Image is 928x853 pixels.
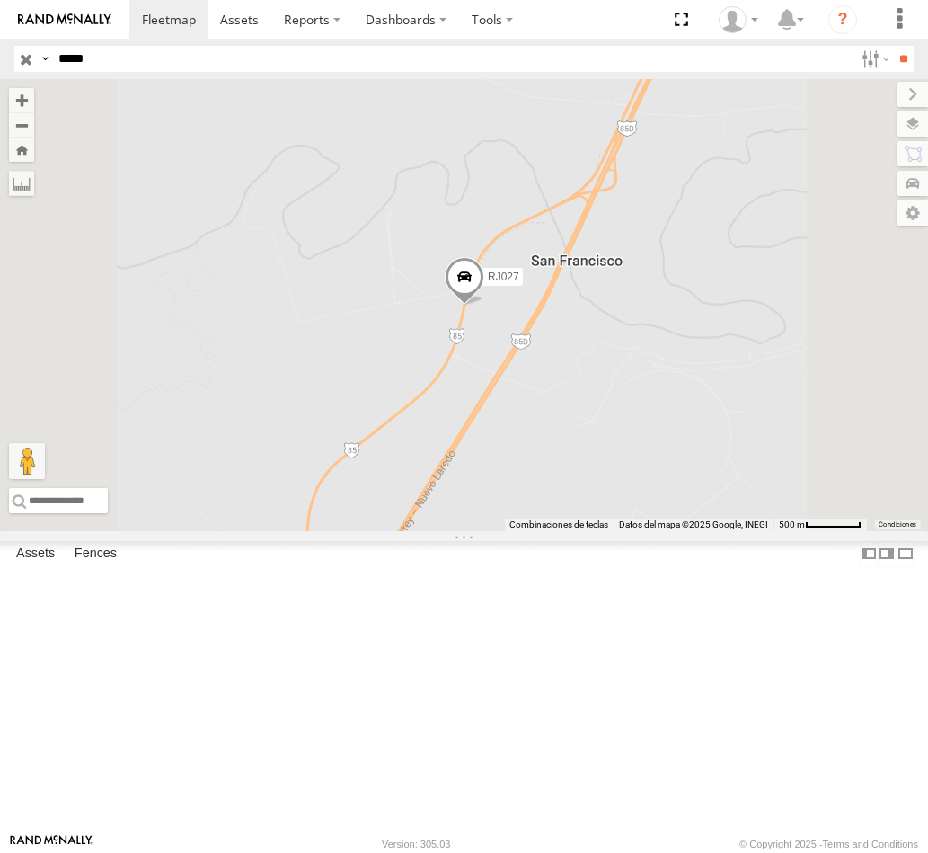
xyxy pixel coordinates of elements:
[773,519,867,531] button: Escala del mapa: 500 m por 59 píxeles
[9,443,45,479] button: Arrastra el hombrecito naranja al mapa para abrir Street View
[9,112,34,138] button: Zoom out
[712,6,764,33] div: Josue Jimenez
[487,270,518,282] span: RJ027
[9,171,34,196] label: Measure
[828,5,857,34] i: ?
[879,521,916,529] a: Condiciones
[66,541,126,566] label: Fences
[854,46,893,72] label: Search Filter Options
[860,541,878,567] label: Dock Summary Table to the Left
[619,520,768,529] span: Datos del mapa ©2025 Google, INEGI
[897,541,915,567] label: Hide Summary Table
[9,138,34,162] button: Zoom Home
[897,200,928,226] label: Map Settings
[18,13,111,26] img: rand-logo.svg
[823,839,918,849] a: Terms and Conditions
[9,88,34,112] button: Zoom in
[10,835,93,853] a: Visit our Website
[509,519,608,531] button: Combinaciones de teclas
[38,46,52,72] label: Search Query
[7,541,64,566] label: Assets
[739,839,918,849] div: © Copyright 2025 -
[382,839,450,849] div: Version: 305.03
[779,520,805,529] span: 500 m
[878,541,896,567] label: Dock Summary Table to the Right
